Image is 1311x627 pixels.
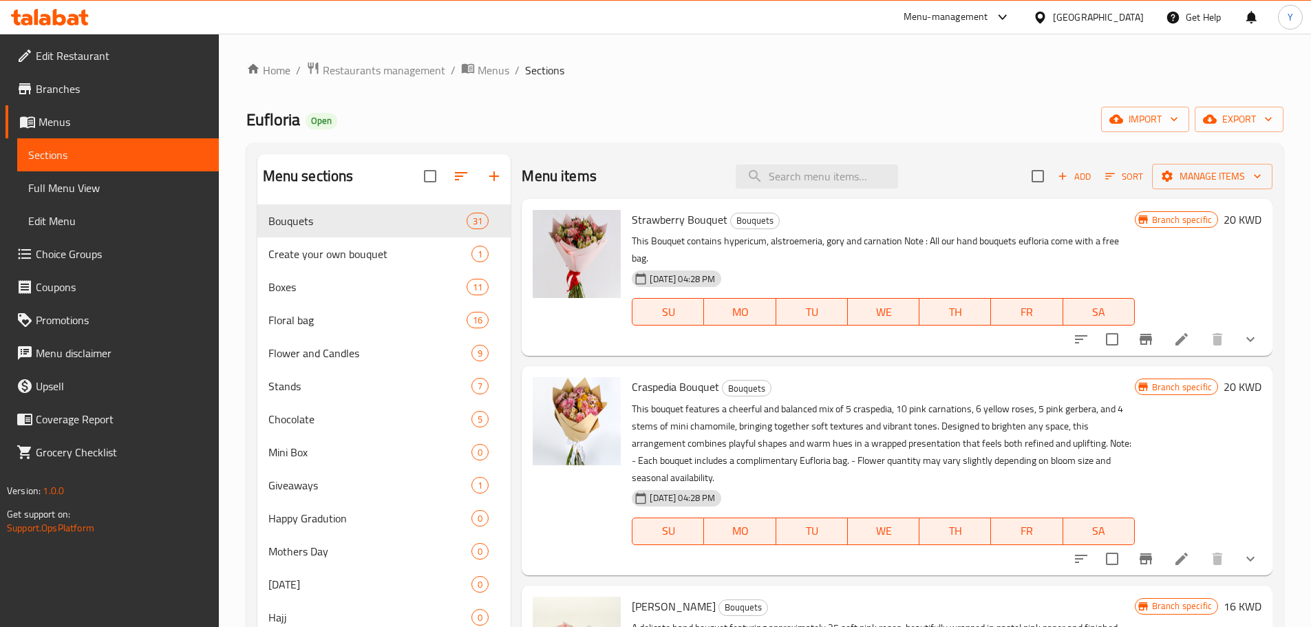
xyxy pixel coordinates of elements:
[6,105,219,138] a: Menus
[782,302,842,322] span: TU
[306,115,337,127] span: Open
[472,611,488,624] span: 0
[257,469,511,502] div: Giveaways1
[268,444,472,460] span: Mini Box
[632,596,716,617] span: [PERSON_NAME]
[1242,551,1259,567] svg: Show Choices
[471,477,489,493] div: items
[919,298,991,326] button: TH
[1065,323,1098,356] button: sort-choices
[704,518,776,545] button: MO
[6,270,219,304] a: Coupons
[472,347,488,360] span: 9
[996,521,1057,541] span: FR
[6,337,219,370] a: Menu disclaimer
[919,518,991,545] button: TH
[36,411,208,427] span: Coverage Report
[904,9,988,25] div: Menu-management
[6,403,219,436] a: Coverage Report
[991,298,1063,326] button: FR
[246,104,300,135] span: Eufloria
[1101,107,1189,132] button: import
[1147,381,1217,394] span: Branch specific
[736,164,898,189] input: search
[1129,323,1162,356] button: Branch-specific-item
[1206,111,1272,128] span: export
[472,380,488,393] span: 7
[257,502,511,535] div: Happy Gradution0
[632,298,704,326] button: SU
[451,62,456,78] li: /
[39,114,208,130] span: Menus
[471,378,489,394] div: items
[472,545,488,558] span: 0
[257,436,511,469] div: Mini Box0
[6,436,219,469] a: Grocery Checklist
[472,446,488,459] span: 0
[1063,518,1135,545] button: SA
[925,302,985,322] span: TH
[6,237,219,270] a: Choice Groups
[730,213,780,229] div: Bouquets
[533,210,621,298] img: Strawberry Bouquet
[6,304,219,337] a: Promotions
[471,543,489,560] div: items
[257,535,511,568] div: Mothers Day0
[722,380,771,396] div: Bouquets
[306,61,445,79] a: Restaurants management
[268,543,472,560] span: Mothers Day
[36,47,208,64] span: Edit Restaurant
[471,246,489,262] div: items
[1224,210,1261,229] h6: 20 KWD
[257,337,511,370] div: Flower and Candles9
[1053,10,1144,25] div: [GEOGRAPHIC_DATA]
[776,518,848,545] button: TU
[268,609,472,626] span: Hajj
[731,213,779,229] span: Bouquets
[467,281,488,294] span: 11
[632,209,727,230] span: Strawberry Bouquet
[1147,599,1217,613] span: Branch specific
[1201,542,1234,575] button: delete
[257,204,511,237] div: Bouquets31
[1052,166,1096,187] span: Add item
[416,162,445,191] span: Select all sections
[461,61,509,79] a: Menus
[1069,521,1129,541] span: SA
[632,401,1134,487] p: This bouquet features a cheerful and balanced mix of 5 craspedia, 10 pink carnations, 6 yellow ro...
[1242,331,1259,348] svg: Show Choices
[257,270,511,304] div: Boxes11
[853,521,914,541] span: WE
[471,510,489,527] div: items
[17,171,219,204] a: Full Menu View
[257,370,511,403] div: Stands7
[36,279,208,295] span: Coupons
[6,39,219,72] a: Edit Restaurant
[36,312,208,328] span: Promotions
[644,491,721,504] span: [DATE] 04:28 PM
[632,518,704,545] button: SU
[467,312,489,328] div: items
[268,279,467,295] div: Boxes
[1234,542,1267,575] button: show more
[471,345,489,361] div: items
[1195,107,1283,132] button: export
[1023,162,1052,191] span: Select section
[1098,544,1127,573] span: Select to update
[6,72,219,105] a: Branches
[36,246,208,262] span: Choice Groups
[7,519,94,537] a: Support.OpsPlatform
[1173,551,1190,567] a: Edit menu item
[268,213,467,229] div: Bouquets
[996,302,1057,322] span: FR
[1129,542,1162,575] button: Branch-specific-item
[925,521,985,541] span: TH
[268,378,472,394] div: Stands
[632,233,1134,267] p: This Bouquet contains hypericum, alstroemeria, gory and carnation Note : All our hand bouquets eu...
[1056,169,1093,184] span: Add
[467,314,488,327] span: 16
[257,304,511,337] div: Floral bag16
[268,312,467,328] span: Floral bag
